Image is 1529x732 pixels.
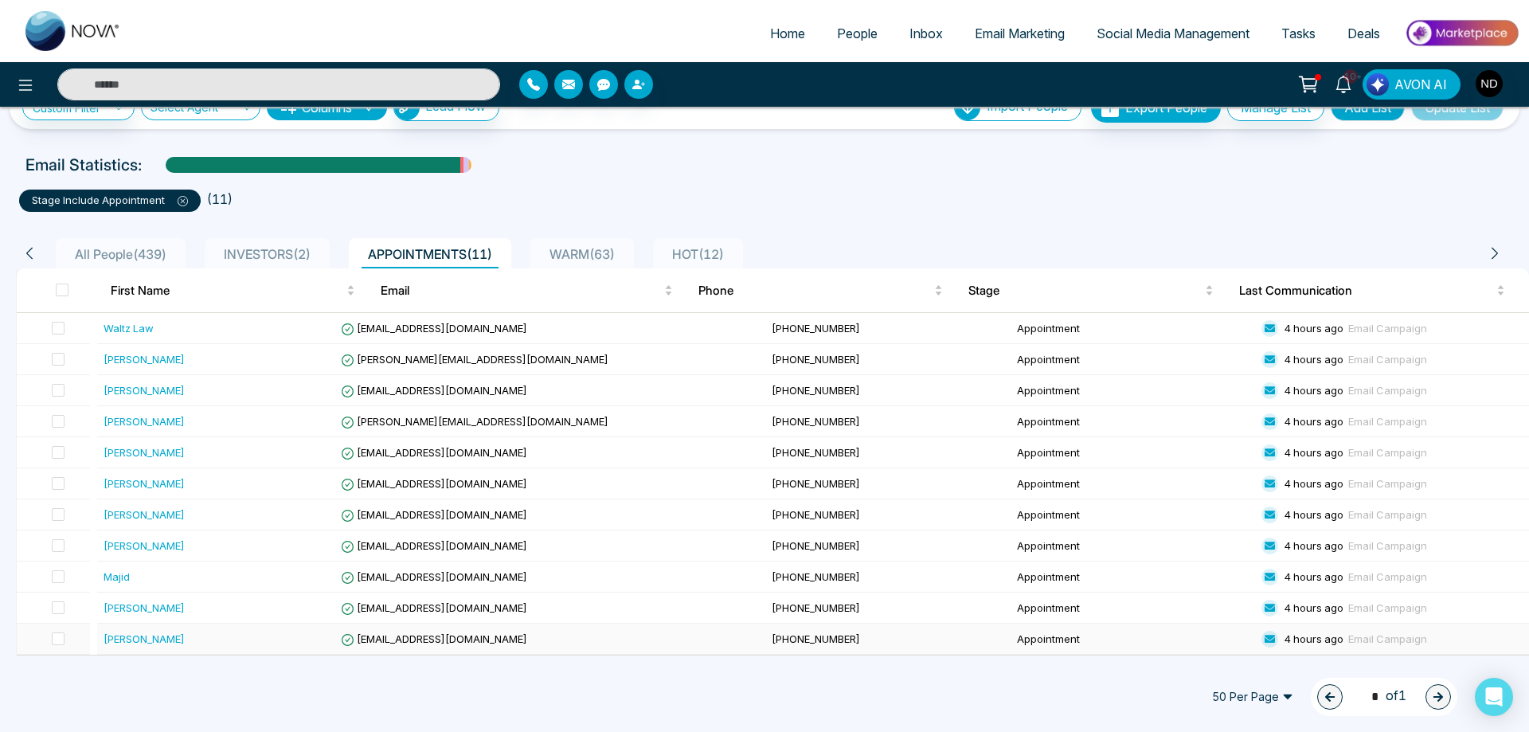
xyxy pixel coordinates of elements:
[104,413,185,429] div: [PERSON_NAME]
[1125,100,1207,115] span: Export People
[772,477,860,490] span: [PHONE_NUMBER]
[1081,18,1265,49] a: Social Media Management
[104,631,185,647] div: [PERSON_NAME]
[772,322,860,335] span: [PHONE_NUMBER]
[341,632,527,645] span: [EMAIL_ADDRESS][DOMAIN_NAME]
[104,476,185,491] div: [PERSON_NAME]
[1011,624,1255,655] td: Appointment
[1097,25,1249,41] span: Social Media Management
[1011,499,1255,530] td: Appointment
[1011,437,1255,468] td: Appointment
[698,281,931,300] span: Phone
[341,353,608,366] span: [PERSON_NAME][EMAIL_ADDRESS][DOMAIN_NAME]
[1348,353,1427,366] span: Email Campaign
[1362,686,1406,707] span: of 1
[1285,353,1343,366] span: 4 hours ago
[1348,477,1427,490] span: Email Campaign
[22,96,135,120] a: Custom Filter
[772,508,860,521] span: [PHONE_NUMBER]
[362,246,499,262] span: APPOINTMENTS ( 11 )
[394,95,420,120] img: Lead Flow
[1226,268,1529,313] th: Last Communication
[975,25,1065,41] span: Email Marketing
[1348,415,1427,428] span: Email Campaign
[1348,601,1427,614] span: Email Campaign
[362,101,375,114] span: down
[368,268,686,313] th: Email
[1239,281,1493,300] span: Last Communication
[1475,678,1513,716] div: Open Intercom Messenger
[341,446,527,459] span: [EMAIL_ADDRESS][DOMAIN_NAME]
[393,94,499,121] button: Lead Flow
[32,193,188,209] p: stage include Appointment
[1348,446,1427,459] span: Email Campaign
[1011,313,1255,344] td: Appointment
[1265,18,1332,49] a: Tasks
[772,632,860,645] span: [PHONE_NUMBER]
[1331,94,1405,121] button: Add List
[104,600,185,616] div: [PERSON_NAME]
[821,18,894,49] a: People
[1324,69,1363,97] a: 10+
[387,94,499,121] a: Lead FlowLead Flow
[341,384,527,397] span: [EMAIL_ADDRESS][DOMAIN_NAME]
[1091,92,1221,123] button: Export People
[104,444,185,460] div: [PERSON_NAME]
[959,18,1081,49] a: Email Marketing
[1348,570,1427,583] span: Email Campaign
[666,246,730,262] span: HOT ( 12 )
[1285,601,1343,614] span: 4 hours ago
[772,384,860,397] span: [PHONE_NUMBER]
[1348,508,1427,521] span: Email Campaign
[98,268,368,313] th: First Name
[1285,539,1343,552] span: 4 hours ago
[1285,384,1343,397] span: 4 hours ago
[1348,384,1427,397] span: Email Campaign
[770,25,805,41] span: Home
[1011,344,1255,375] td: Appointment
[341,477,527,490] span: [EMAIL_ADDRESS][DOMAIN_NAME]
[1011,468,1255,499] td: Appointment
[267,95,387,120] button: Columnsdown
[1332,18,1396,49] a: Deals
[104,507,185,523] div: [PERSON_NAME]
[104,351,185,367] div: [PERSON_NAME]
[1285,477,1343,490] span: 4 hours ago
[956,268,1226,313] th: Stage
[104,320,154,336] div: Waltz Law
[1011,593,1255,624] td: Appointment
[1411,94,1504,121] button: Update List
[1363,69,1461,100] button: AVON AI
[1285,415,1343,428] span: 4 hours ago
[837,25,878,41] span: People
[1011,406,1255,437] td: Appointment
[1404,15,1519,51] img: Market-place.gif
[1367,73,1389,96] img: Lead Flow
[341,415,608,428] span: [PERSON_NAME][EMAIL_ADDRESS][DOMAIN_NAME]
[341,508,527,521] span: [EMAIL_ADDRESS][DOMAIN_NAME]
[341,570,527,583] span: [EMAIL_ADDRESS][DOMAIN_NAME]
[772,601,860,614] span: [PHONE_NUMBER]
[1281,25,1316,41] span: Tasks
[772,353,860,366] span: [PHONE_NUMBER]
[686,268,956,313] th: Phone
[1285,508,1343,521] span: 4 hours ago
[68,246,173,262] span: All People ( 439 )
[1348,539,1427,552] span: Email Campaign
[25,153,142,177] p: Email Statistics:
[1011,562,1255,593] td: Appointment
[909,25,943,41] span: Inbox
[111,281,343,300] span: First Name
[1285,570,1343,583] span: 4 hours ago
[104,569,130,585] div: Majid
[772,570,860,583] span: [PHONE_NUMBER]
[772,446,860,459] span: [PHONE_NUMBER]
[1476,70,1503,97] img: User Avatar
[217,246,317,262] span: INVESTORS ( 2 )
[1348,632,1427,645] span: Email Campaign
[1201,684,1304,710] span: 50 Per Page
[25,11,121,51] img: Nova CRM Logo
[772,415,860,428] span: [PHONE_NUMBER]
[1285,632,1343,645] span: 4 hours ago
[341,539,527,552] span: [EMAIL_ADDRESS][DOMAIN_NAME]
